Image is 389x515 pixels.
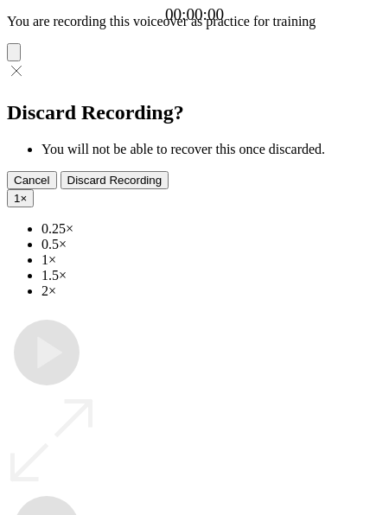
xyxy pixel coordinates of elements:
button: 1× [7,189,34,207]
h2: Discard Recording? [7,101,382,124]
a: 00:00:00 [165,5,224,24]
li: 2× [41,283,382,299]
li: 1.5× [41,268,382,283]
li: 1× [41,252,382,268]
li: 0.25× [41,221,382,237]
span: 1 [14,192,20,205]
button: Cancel [7,171,57,189]
li: You will not be able to recover this once discarded. [41,142,382,157]
button: Discard Recording [61,171,169,189]
p: You are recording this voiceover as practice for training [7,14,382,29]
li: 0.5× [41,237,382,252]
